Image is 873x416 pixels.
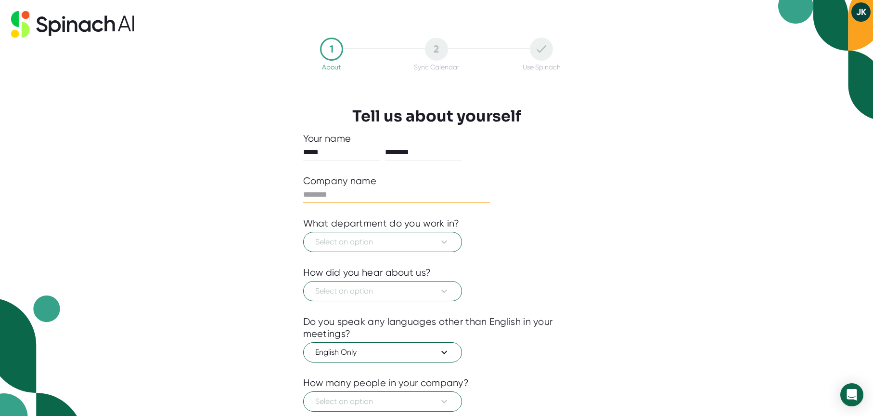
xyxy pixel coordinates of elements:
span: Select an option [315,236,450,248]
span: Select an option [315,285,450,297]
button: JK [851,2,871,22]
div: Sync Calendar [414,63,459,71]
div: What department do you work in? [303,217,460,229]
div: How did you hear about us? [303,267,431,279]
div: Open Intercom Messenger [840,383,863,406]
span: Select an option [315,396,450,407]
div: Company name [303,175,377,187]
button: English Only [303,342,462,362]
div: About [322,63,341,71]
div: Your name [303,133,570,145]
div: 2 [425,38,448,61]
button: Select an option [303,232,462,252]
div: 1 [320,38,343,61]
div: Use Spinach [523,63,561,71]
div: Do you speak any languages other than English in your meetings? [303,316,570,340]
div: How many people in your company? [303,377,469,389]
button: Select an option [303,391,462,412]
span: English Only [315,347,450,358]
h3: Tell us about yourself [352,107,521,125]
button: Select an option [303,281,462,301]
